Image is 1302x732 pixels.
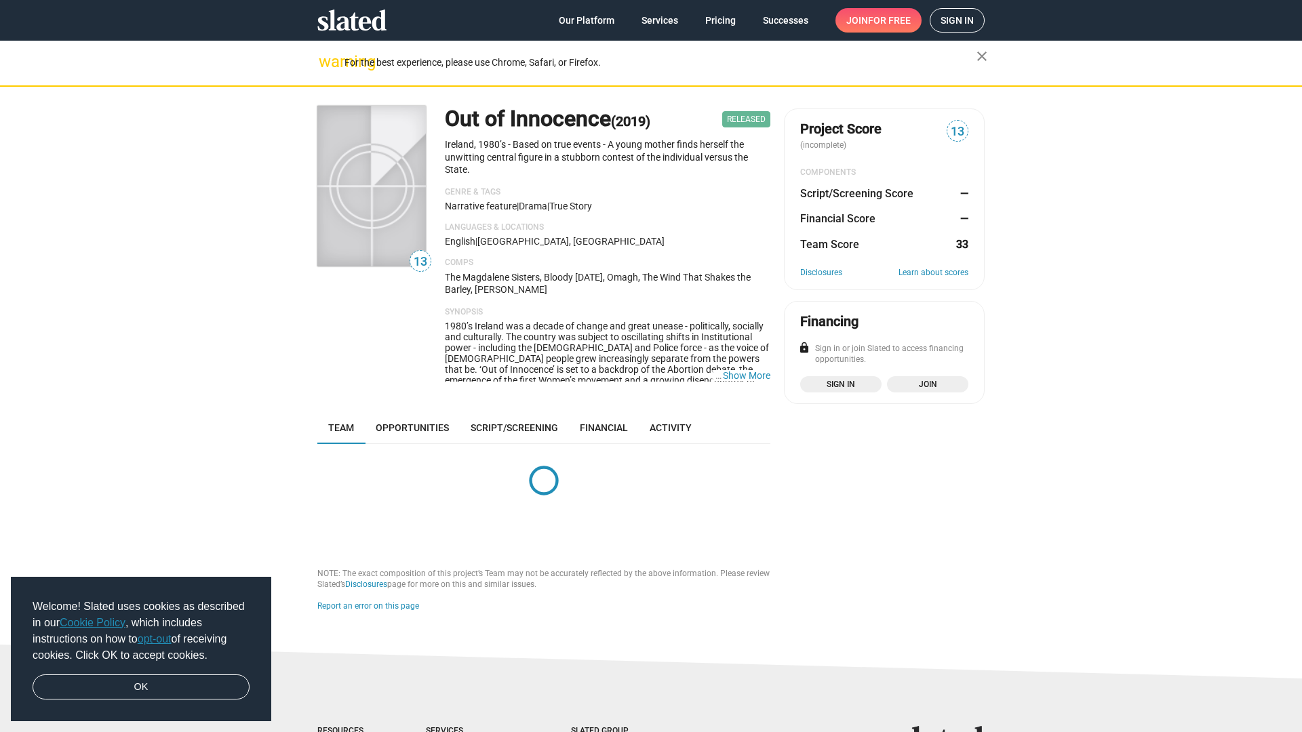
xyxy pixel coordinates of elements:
[650,422,692,433] span: Activity
[752,8,819,33] a: Successes
[60,617,125,628] a: Cookie Policy
[345,579,387,589] a: Disclosures
[642,8,678,33] span: Services
[930,8,985,33] a: Sign in
[808,378,873,391] span: Sign in
[723,370,770,381] button: …Show More
[941,9,974,32] span: Sign in
[899,268,968,279] a: Learn about scores
[517,201,519,211] span: |
[519,201,547,211] span: Drama
[631,8,689,33] a: Services
[800,312,859,331] div: Financing
[800,120,882,138] span: Project Score
[705,8,736,33] span: Pricing
[445,321,770,472] span: 1980’s Ireland was a decade of change and great unease - politically, socially and culturally. Th...
[800,186,913,201] dt: Script/Screening Score
[344,54,976,72] div: For the best experience, please use Chrome, Safari, or Firefox.
[317,601,419,612] button: Report an error on this page
[138,633,172,645] a: opt-out
[445,201,517,211] span: Narrative feature
[328,422,354,433] span: Team
[800,211,875,226] dt: Financial Score
[376,422,449,433] span: Opportunities
[33,674,250,700] a: dismiss cookie message
[317,569,770,590] div: NOTE: The exact composition of this project’s Team may not be accurately reflected by the above i...
[547,201,549,211] span: |
[800,167,968,178] div: COMPONENTS
[445,222,770,233] p: Languages & Locations
[410,253,431,271] span: 13
[460,411,569,444] a: Script/Screening
[709,370,723,381] span: …
[475,236,477,247] span: |
[955,211,968,226] dd: —
[559,8,614,33] span: Our Platform
[569,411,639,444] a: Financial
[798,342,810,354] mat-icon: lock
[445,187,770,198] p: Genre & Tags
[947,123,968,141] span: 13
[835,8,922,33] a: Joinfor free
[33,598,250,664] span: Welcome! Slated uses cookies as described in our , which includes instructions on how to of recei...
[955,186,968,201] dd: —
[800,376,882,392] a: Sign in
[549,201,592,211] span: true story
[317,411,365,444] a: Team
[445,271,770,296] p: The Magdalene Sisters, Bloody [DATE], Omagh, The Wind That Shakes the Barley, [PERSON_NAME]
[639,411,703,444] a: Activity
[11,577,271,722] div: cookieconsent
[611,113,650,129] span: (2019)
[974,48,990,64] mat-icon: close
[365,411,460,444] a: Opportunities
[800,237,859,251] dt: Team Score
[580,422,628,433] span: Financial
[722,111,770,127] span: Released
[445,138,770,176] p: Ireland, 1980’s - Based on true events - A young mother finds herself the unwitting central figur...
[548,8,625,33] a: Our Platform
[471,422,558,433] span: Script/Screening
[477,236,665,247] span: [GEOGRAPHIC_DATA], [GEOGRAPHIC_DATA]
[445,258,770,268] p: Comps
[694,8,747,33] a: Pricing
[445,307,770,318] p: Synopsis
[763,8,808,33] span: Successes
[846,8,911,33] span: Join
[445,236,475,247] span: English
[445,104,650,134] h1: Out of Innocence
[800,344,968,365] div: Sign in or join Slated to access financing opportunities.
[955,237,968,251] dd: 33
[800,140,849,150] span: (incomplete)
[868,8,911,33] span: for free
[319,54,335,70] mat-icon: warning
[895,378,960,391] span: Join
[800,268,842,279] a: Disclosures
[887,376,968,392] a: Join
